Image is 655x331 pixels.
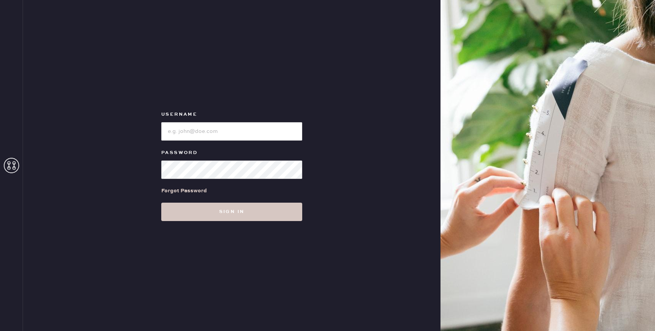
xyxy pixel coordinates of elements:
[161,203,302,221] button: Sign in
[161,148,302,157] label: Password
[161,122,302,141] input: e.g. john@doe.com
[161,187,207,195] div: Forgot Password
[161,110,302,119] label: Username
[161,179,207,203] a: Forgot Password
